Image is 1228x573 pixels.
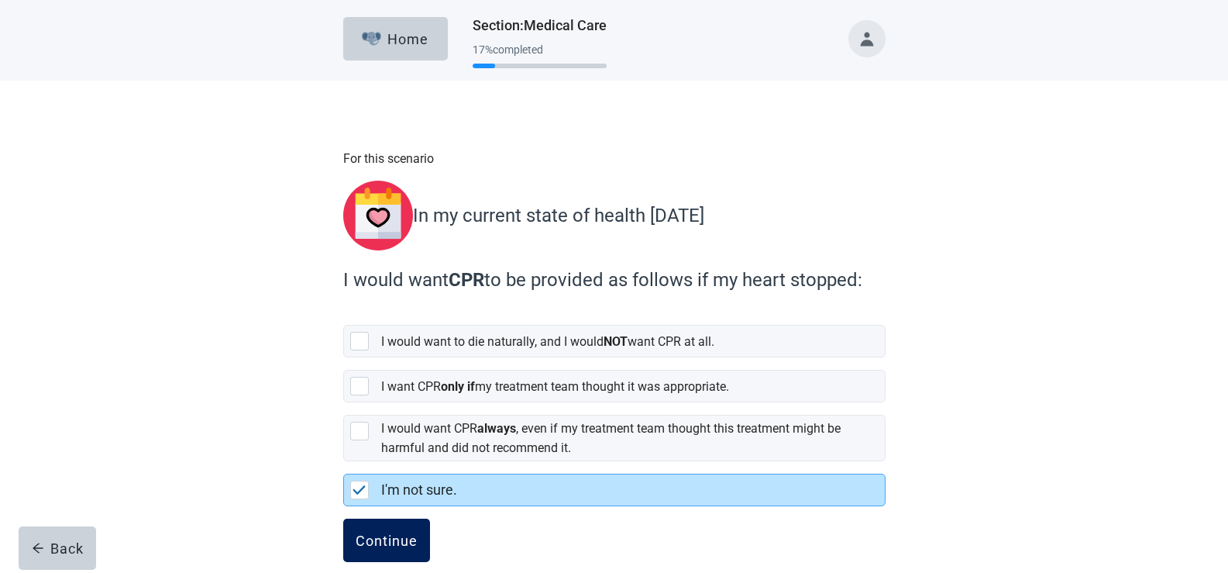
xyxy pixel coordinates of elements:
div: Continue [356,533,418,548]
h1: Section : Medical Care [473,15,607,36]
button: Toggle account menu [848,20,886,57]
label: I'm not sure. [381,482,457,498]
img: svg%3e [343,181,413,250]
strong: always [477,421,516,436]
label: I want CPR my treatment team thought it was appropriate. [381,379,729,394]
label: I would want CPR , even if my treatment team thought this treatment might be harmful and did not ... [381,421,841,455]
button: ElephantHome [343,17,448,60]
button: arrow-leftBack [19,526,96,570]
div: Back [32,540,84,556]
p: For this scenario [343,149,886,168]
div: Progress section [473,37,607,75]
strong: NOT [604,334,628,349]
button: Continue [343,519,430,562]
div: [object Object], checkbox, not selected [343,325,886,357]
p: In my current state of health [DATE] [413,202,704,230]
img: Elephant [362,32,381,46]
span: arrow-left [32,542,44,554]
div: [object Object], checkbox, not selected [343,415,886,461]
div: [object Object], checkbox, not selected [343,370,886,402]
div: 17 % completed [473,43,607,56]
label: I would want to be provided as follows if my heart stopped: [343,266,878,294]
label: I would want to die naturally, and I would want CPR at all. [381,334,714,349]
div: Home [362,31,428,47]
strong: only if [441,379,475,394]
div: I'm not sure., checkbox, selected [343,474,886,506]
strong: CPR [449,269,484,291]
